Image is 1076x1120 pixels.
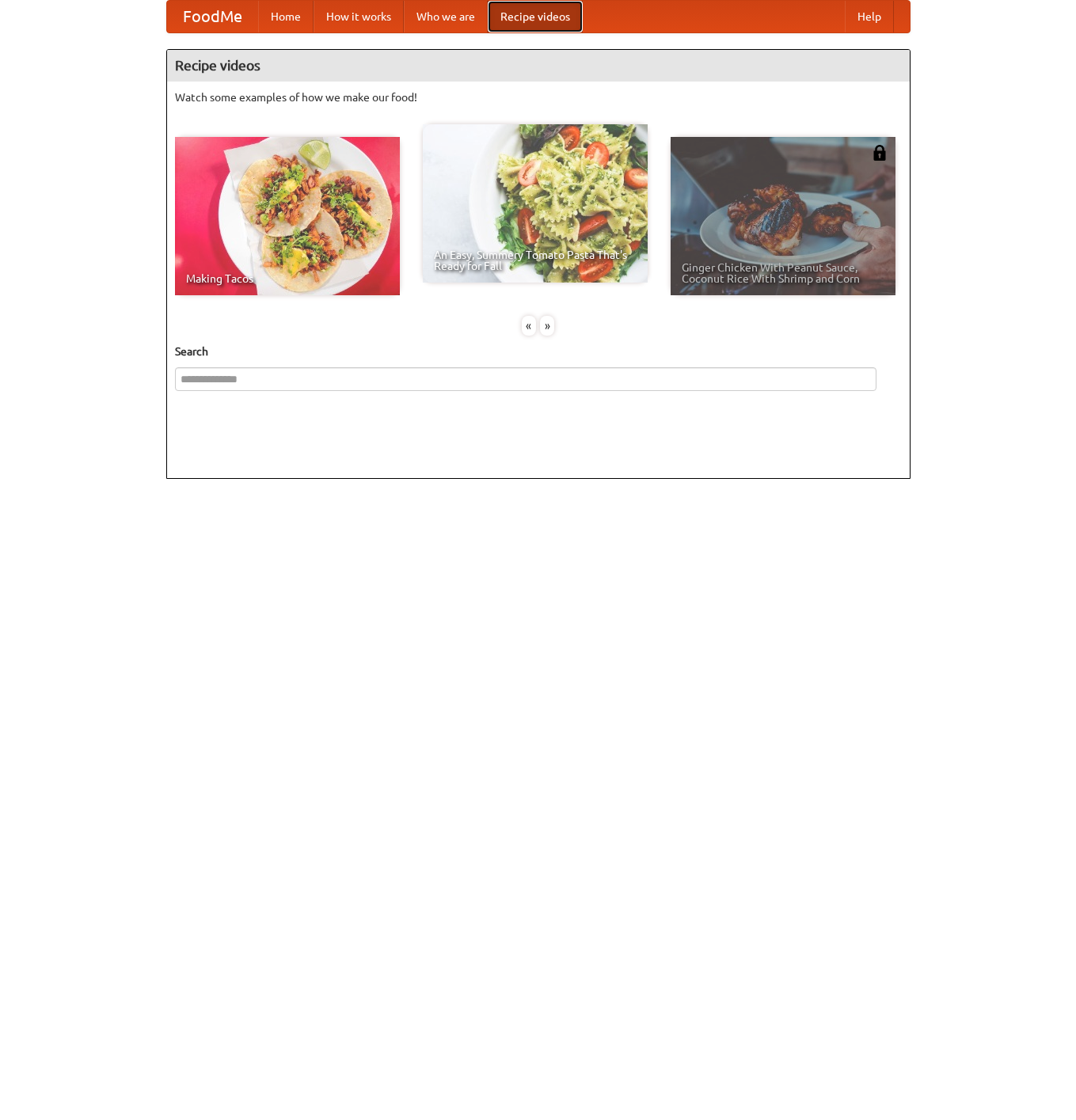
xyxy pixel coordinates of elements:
a: Who we are [404,1,488,32]
a: FoodMe [167,1,258,32]
div: » [540,316,554,336]
a: Home [258,1,314,32]
div: « [522,316,536,336]
a: Making Tacos [175,137,400,295]
img: 483408.png [872,145,888,161]
p: Watch some examples of how we make our food! [175,89,902,105]
a: An Easy, Summery Tomato Pasta That's Ready for Fall [423,124,648,283]
a: How it works [314,1,404,32]
h5: Search [175,344,902,359]
span: An Easy, Summery Tomato Pasta That's Ready for Fall [434,249,637,271]
a: Help [845,1,894,32]
span: Making Tacos [186,273,389,284]
a: Recipe videos [488,1,583,32]
h4: Recipe videos [167,50,910,82]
